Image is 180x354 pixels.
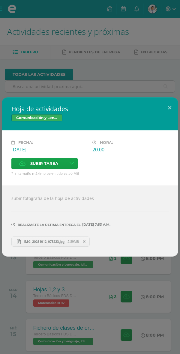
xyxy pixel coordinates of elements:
[11,105,169,113] h2: Hoja de actividades
[18,223,81,227] span: Realizaste la última entrega el
[11,236,90,247] a: IMG_20251012_075223.jpg 2.89MB
[79,238,89,245] span: Remover entrega
[100,140,113,145] span: Hora:
[21,239,67,244] span: IMG_20251012_075223.jpg
[2,186,178,256] div: subir fotografía de la hoja de actividades
[92,146,115,153] div: 20:00
[30,158,58,169] span: Subir tarea
[11,114,62,121] span: Comunicación y Lenguaje, Idioma Español
[11,171,169,176] span: * El tamaño máximo permitido es 50 MB
[161,97,178,118] button: Close (Esc)
[11,146,88,153] div: [DATE]
[67,239,79,244] span: 2.89MB
[18,140,33,145] span: Fecha:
